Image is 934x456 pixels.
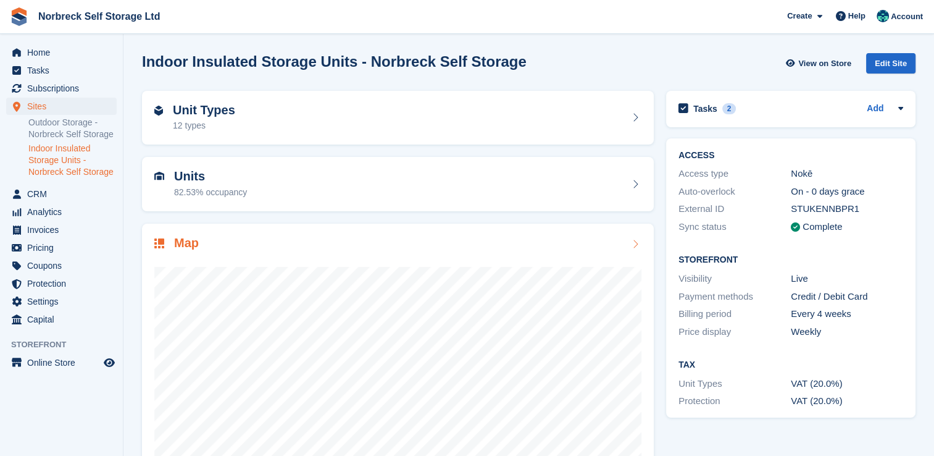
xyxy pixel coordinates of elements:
a: menu [6,311,117,328]
h2: Tasks [693,103,717,114]
div: Nokē [791,167,903,181]
a: menu [6,239,117,256]
div: VAT (20.0%) [791,394,903,408]
div: On - 0 days grace [791,185,903,199]
span: Create [787,10,812,22]
div: Billing period [678,307,791,321]
span: Subscriptions [27,80,101,97]
span: Settings [27,293,101,310]
img: unit-icn-7be61d7bf1b0ce9d3e12c5938cc71ed9869f7b940bace4675aadf7bd6d80202e.svg [154,172,164,180]
div: Auto-overlock [678,185,791,199]
a: Edit Site [866,53,915,78]
span: Analytics [27,203,101,221]
a: Indoor Insulated Storage Units - Norbreck Self Storage [28,143,117,178]
div: Every 4 weeks [791,307,903,321]
div: Complete [803,220,842,234]
div: External ID [678,202,791,216]
h2: Units [174,169,247,184]
a: Units 82.53% occupancy [142,157,654,211]
span: Capital [27,311,101,328]
a: menu [6,275,117,292]
div: Live [791,272,903,286]
a: menu [6,185,117,203]
a: Outdoor Storage - Norbreck Self Storage [28,117,117,140]
span: CRM [27,185,101,203]
a: menu [6,354,117,371]
img: unit-type-icn-2b2737a686de81e16bb02015468b77c625bbabd49415b5ef34ead5e3b44a266d.svg [154,106,163,116]
h2: Map [174,236,199,250]
div: Price display [678,325,791,339]
a: menu [6,80,117,97]
div: 82.53% occupancy [174,186,247,199]
h2: Unit Types [173,103,235,117]
span: Pricing [27,239,101,256]
div: Edit Site [866,53,915,74]
a: Norbreck Self Storage Ltd [33,6,165,27]
a: Preview store [102,355,117,370]
a: menu [6,62,117,79]
div: Payment methods [678,290,791,304]
h2: Storefront [678,255,903,265]
a: menu [6,221,117,239]
img: stora-icon-8386f47178a22dfd0bd8f6a31ec36ba5ce8667c1dd55bd0f319d3a0aa187defe.svg [10,7,28,26]
div: STUKENNBPR1 [791,202,903,216]
span: Home [27,44,101,61]
div: Protection [678,394,791,408]
span: View on Store [798,57,851,70]
a: menu [6,293,117,310]
span: Account [891,11,923,23]
span: Sites [27,98,101,115]
div: Visibility [678,272,791,286]
span: Protection [27,275,101,292]
a: menu [6,98,117,115]
h2: Indoor Insulated Storage Units - Norbreck Self Storage [142,53,527,70]
div: 12 types [173,119,235,132]
div: Sync status [678,220,791,234]
a: menu [6,257,117,274]
span: Coupons [27,257,101,274]
a: menu [6,203,117,221]
img: Sally King [877,10,889,22]
div: Weekly [791,325,903,339]
span: Online Store [27,354,101,371]
span: Storefront [11,339,123,351]
h2: Tax [678,360,903,370]
a: View on Store [784,53,856,74]
span: Invoices [27,221,101,239]
a: Add [867,102,883,116]
div: VAT (20.0%) [791,377,903,391]
img: map-icn-33ee37083ee616e46c38cad1a60f524a97daa1e2b2c8c0bc3eb3415660979fc1.svg [154,239,164,248]
span: Tasks [27,62,101,79]
a: Unit Types 12 types [142,91,654,145]
div: 2 [722,103,736,114]
div: Unit Types [678,377,791,391]
div: Credit / Debit Card [791,290,903,304]
span: Help [848,10,865,22]
a: menu [6,44,117,61]
h2: ACCESS [678,151,903,161]
div: Access type [678,167,791,181]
